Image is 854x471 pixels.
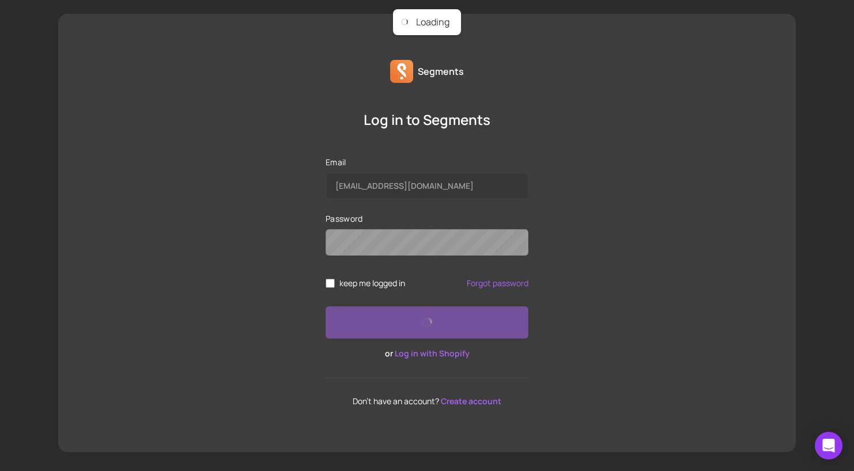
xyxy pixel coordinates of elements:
input: Email [326,173,528,199]
p: or [326,348,528,359]
input: remember me [326,279,335,288]
div: Open Intercom Messenger [815,432,842,459]
p: Log in to Segments [326,111,528,129]
div: Loading [416,16,449,28]
label: Email [326,157,528,168]
input: Password [326,229,528,256]
label: Password [326,213,528,225]
a: Log in with Shopify [395,348,470,359]
span: keep me logged in [339,279,405,288]
a: Create account [441,396,501,407]
a: Forgot password [467,279,528,288]
p: Don't have an account? [326,397,528,406]
p: Segments [418,64,464,78]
